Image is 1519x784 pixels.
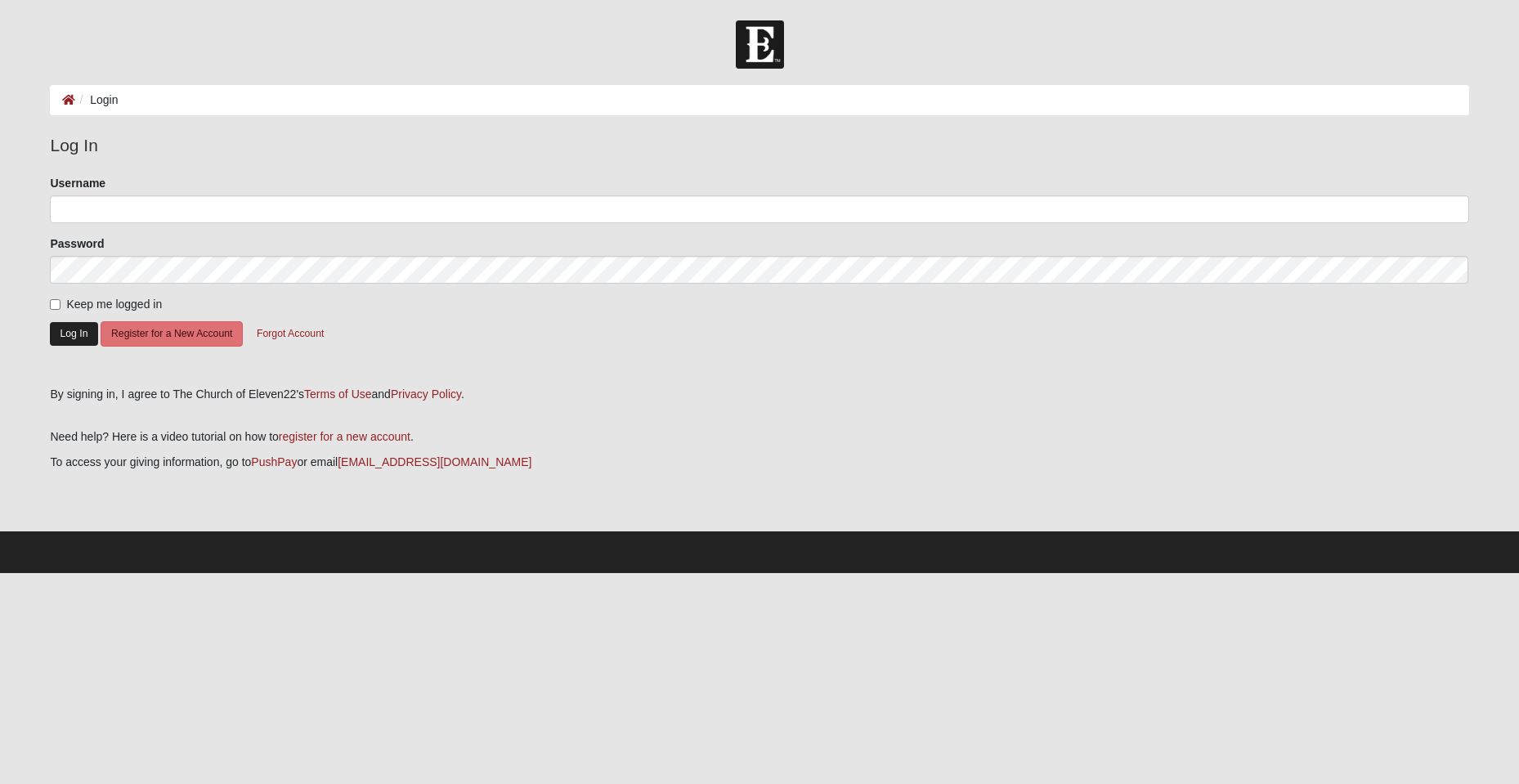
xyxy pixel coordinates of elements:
a: Terms of Use [304,388,371,401]
a: Privacy Policy [391,388,461,401]
p: To access your giving information, go to or email [50,454,1468,471]
a: [EMAIL_ADDRESS][DOMAIN_NAME] [338,455,531,468]
label: Username [50,175,105,191]
button: Forgot Account [246,321,334,347]
div: By signing in, I agree to The Church of Eleven22's and . [50,386,1468,403]
button: Register for a New Account [101,321,243,347]
legend: Log In [50,132,1468,159]
button: Log In [50,322,97,346]
li: Login [75,92,118,109]
span: Keep me logged in [66,298,162,311]
a: register for a new account [279,430,410,443]
label: Password [50,235,104,252]
a: PushPay [251,455,297,468]
p: Need help? Here is a video tutorial on how to . [50,428,1468,446]
input: Keep me logged in [50,299,60,310]
img: Church of Eleven22 Logo [736,20,784,69]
